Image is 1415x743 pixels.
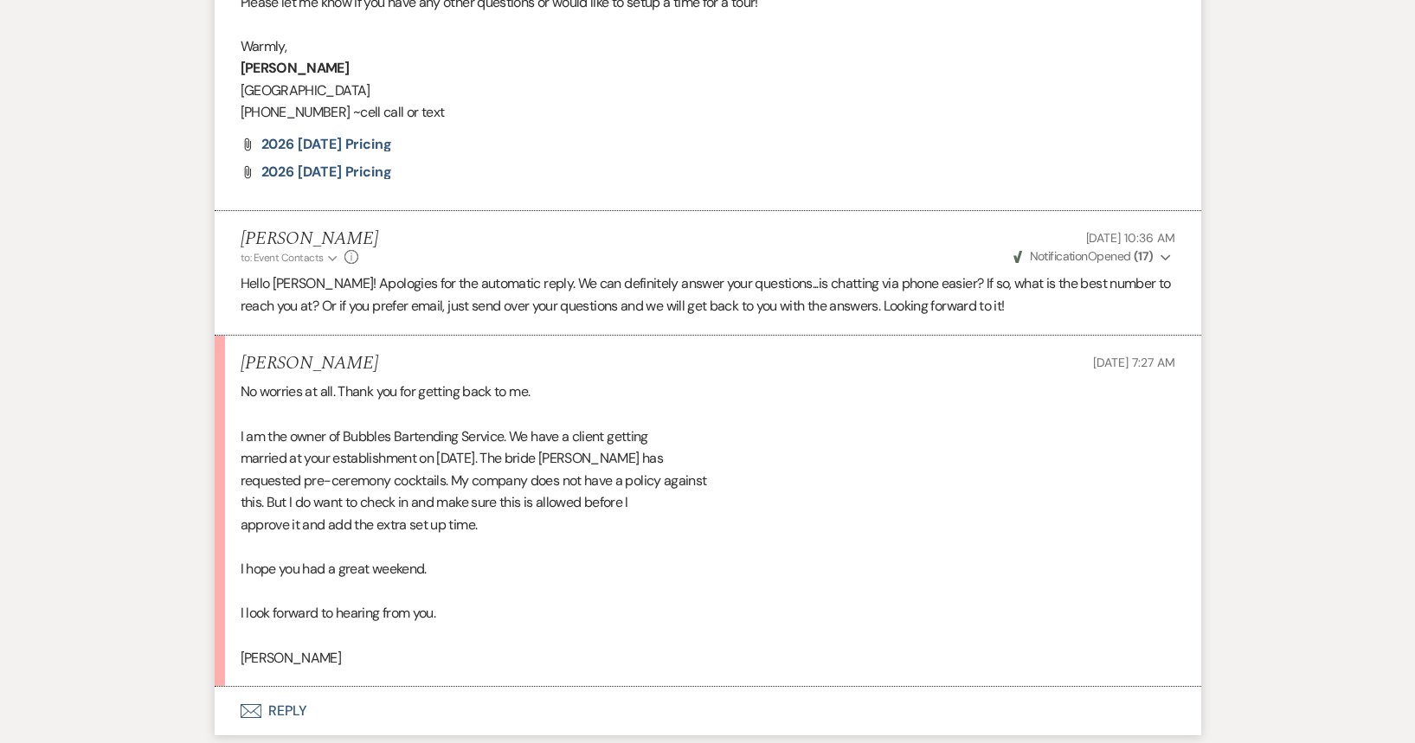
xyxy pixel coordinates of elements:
h5: [PERSON_NAME] [241,228,378,250]
button: Reply [215,687,1201,735]
span: 2026 [DATE] pricing [261,163,392,181]
span: to: Event Contacts [241,251,324,265]
span: [DATE] 10:36 AM [1086,230,1175,246]
p: [GEOGRAPHIC_DATA] [241,80,1175,102]
p: Hello [PERSON_NAME]! Apologies for the automatic reply. We can definitely answer your questions..... [241,272,1175,317]
div: No worries at all. Thank you for getting back to me. I am the owner of Bubbles Bartending Service... [241,381,1175,669]
span: 2026 [DATE] Pricing [261,135,392,153]
a: 2026 [DATE] pricing [261,165,392,179]
h5: [PERSON_NAME] [241,353,378,375]
p: Warmly, [241,35,1175,58]
span: Notification [1030,248,1088,264]
span: [DATE] 7:27 AM [1093,355,1174,370]
strong: [PERSON_NAME] [241,59,350,77]
span: Opened [1013,248,1154,264]
p: [PHONE_NUMBER] ~cell call or text [241,101,1175,124]
button: to: Event Contacts [241,250,340,266]
strong: ( 17 ) [1134,248,1154,264]
a: 2026 [DATE] Pricing [261,138,392,151]
button: NotificationOpened (17) [1011,247,1174,266]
